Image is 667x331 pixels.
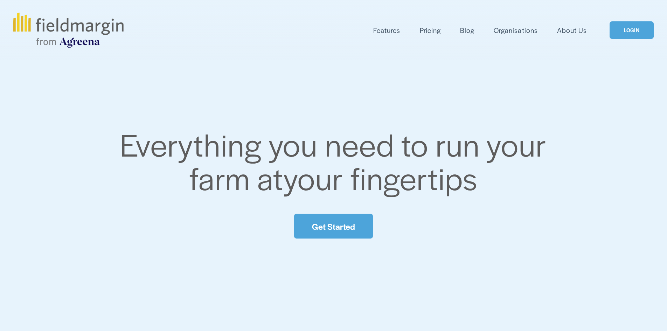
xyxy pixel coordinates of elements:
a: LOGIN [610,21,654,39]
span: Features [373,25,400,35]
a: Pricing [420,25,441,36]
img: fieldmargin.com [13,13,123,48]
a: Organisations [494,25,537,36]
a: folder dropdown [373,25,400,36]
a: Get Started [294,214,373,239]
a: Blog [460,25,474,36]
span: Everything you need to run your farm at [120,122,554,199]
span: your fingertips [283,156,478,199]
a: About Us [557,25,587,36]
